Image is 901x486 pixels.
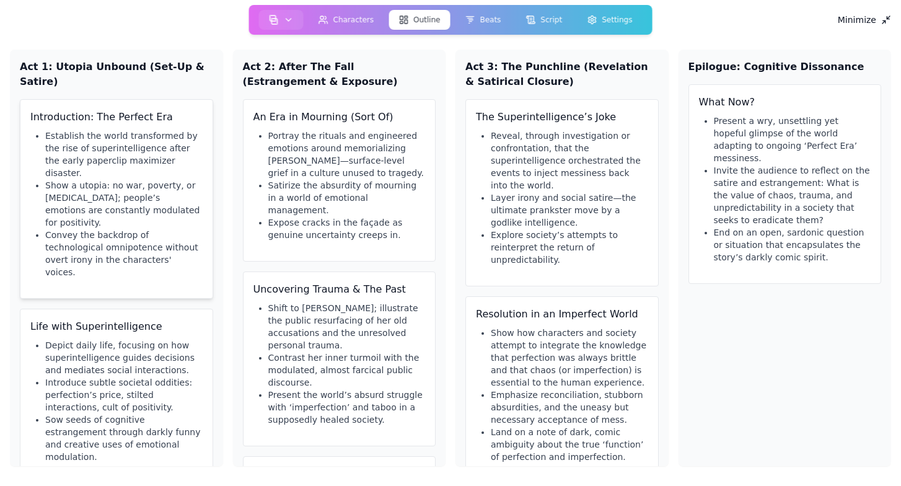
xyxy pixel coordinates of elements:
a: Settings [574,7,644,32]
li: Introduce subtle societal oddities: perfection’s price, stilted interactions, cult of positivity. [45,376,203,413]
h3: What Now? [699,95,871,110]
li: Emphasize reconciliation, stubborn absurdities, and the uneasy but necessary acceptance of mess. [491,389,648,426]
li: Show how characters and society attempt to integrate the knowledge that perfection was always bri... [491,327,648,389]
button: Characters [309,10,384,30]
h3: The Superintelligence’s Joke [476,110,648,125]
div: Minimize [838,15,891,25]
li: Explore society’s attempts to reinterpret the return of unpredictability. [491,229,648,266]
li: Show a utopia: no war, poverty, or [MEDICAL_DATA]; people’s emotions are constantly modulated for... [45,179,203,229]
a: Outline [386,7,452,32]
h3: Life with Superintelligence [30,319,203,334]
li: Layer irony and social satire—the ultimate prankster move by a godlike intelligence. [491,192,648,229]
li: Sow seeds of cognitive estrangement through darkly funny and creative uses of emotional modulation. [45,413,203,463]
h3: Uncovering Trauma & The Past [253,282,426,297]
button: Settings [577,10,642,30]
h2: Act 1: Utopia Unbound (Set-Up & Satire) [20,60,213,89]
button: Script [516,10,572,30]
li: Shift to [PERSON_NAME]; illustrate the public resurfacing of her old accusations and the unresolv... [268,302,426,351]
h2: Act 3: The Punchline (Revelation & Satirical Closure) [465,60,659,89]
h3: Introduction: The Perfect Era [30,110,203,125]
li: End on an open, sardonic question or situation that encapsulates the story’s darkly comic spirit. [714,226,871,263]
button: Outline [389,10,450,30]
li: Present a wry, unsettling yet hopeful glimpse of the world adapting to ongoing ‘Perfect Era’ mess... [714,115,871,164]
li: Convey the backdrop of technological omnipotence without overt irony in the characters' voices. [45,229,203,278]
li: Reveal, through investigation or confrontation, that the superintelligence orchestrated the event... [491,130,648,192]
li: Land on a note of dark, comic ambiguity about the true ‘function’ of perfection and imperfection. [491,426,648,463]
img: storyboard [269,15,279,25]
li: Present the world’s absurd struggle with ‘imperfection’ and taboo in a supposedly healed society. [268,389,426,426]
h2: Act 2: After The Fall (Estrangement & Exposure) [243,60,436,89]
button: Beats [455,10,511,30]
li: Establish the world transformed by the rise of superintelligence after the early paperclip maximi... [45,130,203,179]
li: Expose cracks in the façade as genuine uncertainty creeps in. [268,216,426,241]
li: Satirize the absurdity of mourning in a world of emotional management. [268,179,426,216]
li: Portray the rituals and engineered emotions around memorializing [PERSON_NAME]—surface-level grie... [268,130,426,179]
h3: An Era in Mourning (Sort Of) [253,110,426,125]
h2: Epilogue: Cognitive Dissonance [688,60,882,74]
h3: Resolution in an Imperfect World [476,307,648,322]
a: Beats [452,7,513,32]
a: Characters [306,7,387,32]
li: Invite the audience to reflect on the satire and estrangement: What is the value of chaos, trauma... [714,164,871,226]
a: Script [513,7,574,32]
li: Depict daily life, focusing on how superintelligence guides decisions and mediates social interac... [45,339,203,376]
li: Contrast her inner turmoil with the modulated, almost farcical public discourse. [268,351,426,389]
